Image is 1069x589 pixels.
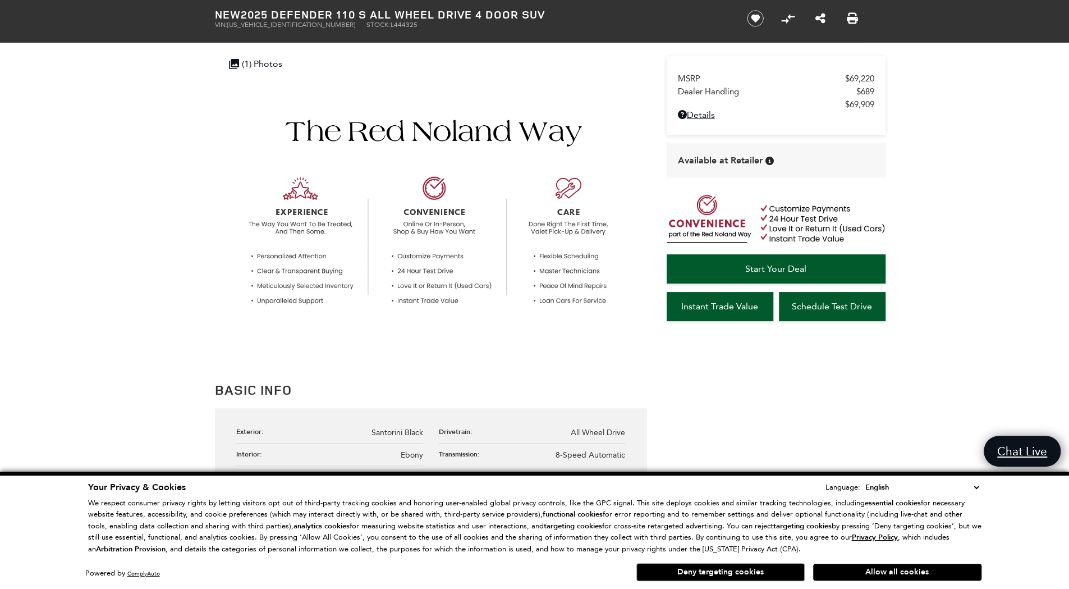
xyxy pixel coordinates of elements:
[779,10,796,27] button: Compare Vehicle
[667,292,773,321] a: Instant Trade Value
[678,86,856,97] span: Dealer Handling
[223,53,288,75] div: (1) Photos
[743,10,768,28] button: Save vehicle
[438,427,478,436] div: Drivetrain:
[862,481,981,494] select: Language Select
[438,449,485,459] div: Transmission:
[745,263,806,274] span: Start Your Deal
[366,21,391,29] span: Stock:
[215,7,241,22] strong: New
[852,533,898,541] a: Privacy Policy
[779,292,886,321] a: Schedule Test Drive
[847,12,858,25] a: Print this New 2025 Defender 110 S All Wheel Drive 4 Door SUV
[813,564,981,581] button: Allow all cookies
[765,157,774,165] div: Vehicle is in stock and ready for immediate delivery. Due to demand, availability is subject to c...
[678,154,763,167] span: Available at Retailer
[678,74,874,84] a: MSRP $69,220
[773,521,832,531] strong: targeting cookies
[678,86,874,97] a: Dealer Handling $689
[88,497,981,555] p: We respect consumer privacy rights by letting visitors opt out of third-party tracking cookies an...
[556,450,625,460] span: 8-Speed Automatic
[236,427,269,436] div: Exterior:
[792,301,872,312] span: Schedule Test Drive
[401,450,423,460] span: Ebony
[667,254,886,284] a: Start Your Deal
[215,8,728,21] h1: 2025 Defender 110 S All Wheel Drive 4 Door SUV
[667,327,886,504] iframe: YouTube video player
[636,563,805,581] button: Deny targeting cookies
[96,544,166,554] strong: Arbitration Provision
[215,380,647,400] h2: Basic Info
[678,74,845,84] span: MSRP
[88,481,186,494] span: Your Privacy & Cookies
[856,86,874,97] span: $689
[85,570,160,577] div: Powered by
[865,498,921,508] strong: essential cookies
[678,109,874,120] a: Details
[571,428,625,437] span: All Wheel Drive
[215,21,227,29] span: VIN:
[815,12,825,25] a: Share this New 2025 Defender 110 S All Wheel Drive 4 Door SUV
[544,521,602,531] strong: targeting cookies
[391,21,417,29] span: L444325
[678,99,874,109] a: $69,909
[227,21,355,29] span: [US_VEHICLE_IDENTIFICATION_NUMBER]
[845,99,874,109] span: $69,909
[127,570,160,577] a: ComplyAuto
[852,532,898,542] u: Privacy Policy
[845,74,874,84] span: $69,220
[992,444,1053,459] span: Chat Live
[236,449,268,459] div: Interior:
[681,301,758,312] span: Instant Trade Value
[984,436,1061,467] a: Chat Live
[371,428,423,437] span: Santorini Black
[543,509,603,519] strong: functional cookies
[293,521,350,531] strong: analytics cookies
[825,483,860,491] div: Language:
